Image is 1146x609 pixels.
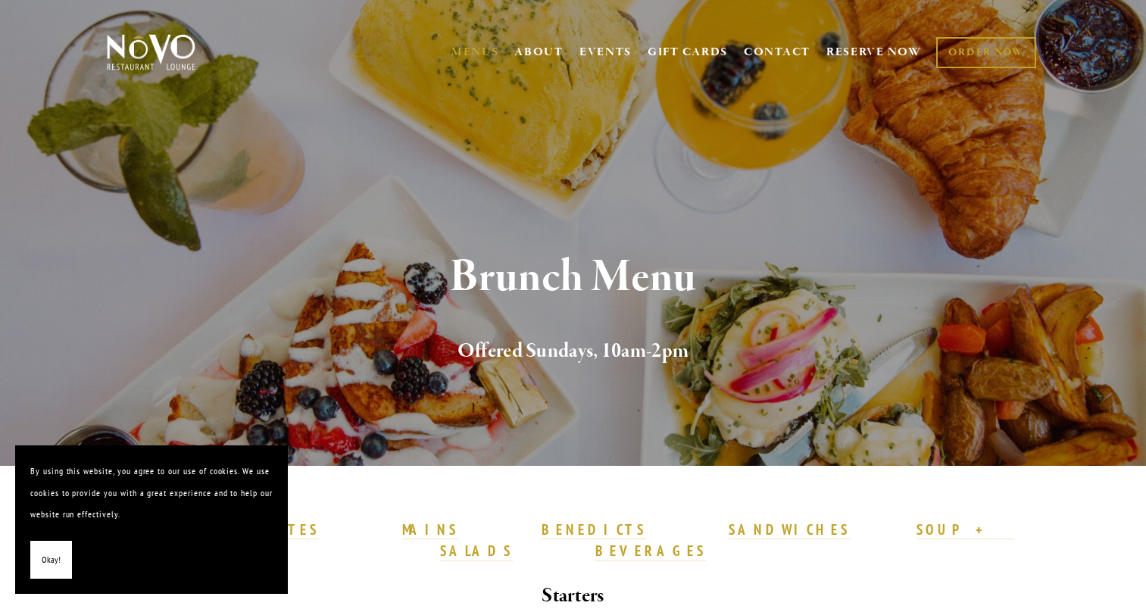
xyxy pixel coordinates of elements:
p: By using this website, you agree to our use of cookies. We use cookies to provide you with a grea... [30,461,273,526]
a: MENUS [451,45,499,60]
a: ORDER NOW [936,37,1035,68]
a: BEVERAGES [595,542,706,561]
strong: MAINS [402,520,459,539]
a: ABOUT [514,45,564,60]
span: Okay! [42,549,61,571]
strong: Starters [542,582,604,609]
a: BENEDICTS [542,520,646,540]
a: MAINS [402,520,459,540]
h1: Brunch Menu [132,253,1015,302]
strong: BEVERAGES [595,542,706,560]
a: SANDWICHES [729,520,850,540]
img: Novo Restaurant &amp; Lounge [104,33,198,71]
a: EVENTS [579,45,632,60]
a: GIFT CARDS [648,38,728,67]
strong: SANDWICHES [729,520,850,539]
strong: BENEDICTS [542,520,646,539]
a: RESERVE NOW [826,38,922,67]
a: CONTACT [744,38,810,67]
h2: Offered Sundays, 10am-2pm [132,336,1015,367]
button: Okay! [30,541,72,579]
section: Cookie banner [15,445,288,594]
a: SOUP + SALADS [440,520,1013,561]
